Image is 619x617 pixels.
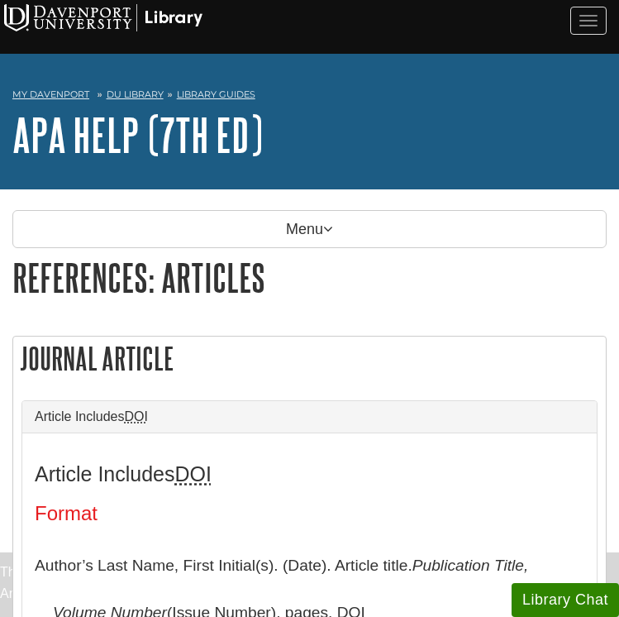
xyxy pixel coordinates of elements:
[175,462,212,485] abbr: Digital Object Identifier. This is the string of numbers associated with a particular article. No...
[35,462,584,486] h3: Article Includes
[12,88,89,102] a: My Davenport
[177,88,255,100] a: Library Guides
[12,210,607,248] p: Menu
[4,4,202,31] img: Davenport University Logo
[107,88,164,100] a: DU Library
[12,256,607,299] h1: References: Articles
[35,409,584,424] a: Article IncludesDOI
[35,503,584,524] h4: Format
[125,409,148,423] abbr: Digital Object Identifier. This is the string of numbers associated with a particular article. No...
[12,109,263,160] a: APA Help (7th Ed)
[512,583,619,617] button: Library Chat
[13,337,606,380] h2: Journal Article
